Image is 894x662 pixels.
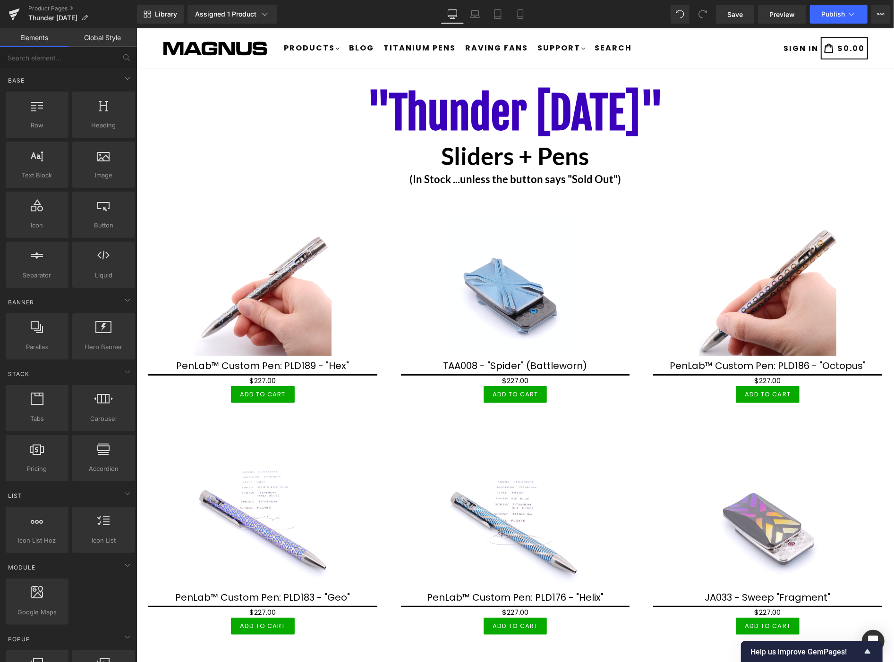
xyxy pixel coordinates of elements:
[671,5,690,24] button: Undo
[356,361,401,370] span: Add To Cart
[230,58,527,112] span: "Thunder [DATE]"
[441,5,464,24] a: Desktop
[75,464,132,474] span: Accordion
[509,5,532,24] a: Mobile
[75,342,132,352] span: Hero Banner
[273,144,485,157] strong: (In Stock ...unless the button says "Sold Out")
[599,358,663,375] button: Add To Cart
[701,14,728,25] span: $0.00
[608,361,654,370] span: Add To Cart
[75,536,132,545] span: Icon List
[533,332,729,343] a: PenLab™ Custom Pen: PLD186 - "Octopus"
[58,190,195,327] img: PenLab™ Custom Pen: PLD189 -
[693,5,712,24] button: Redo
[562,190,700,327] img: PenLab™ Custom Pen: PLD186 -
[599,589,663,606] button: Add To Cart
[347,589,410,606] button: Add To Cart
[9,342,66,352] span: Parallax
[750,646,873,657] button: Show survey - Help us improve GemPages!
[618,347,645,358] span: $227.00
[9,464,66,474] span: Pricing
[310,190,448,327] img: TAA008 -
[68,28,137,47] a: Global Style
[486,5,509,24] a: Tablet
[113,579,139,590] span: $227.00
[750,647,862,656] span: Help us improve GemPages!
[310,422,448,559] img: PenLab™ Custom Pen: PLD176 -
[290,563,467,575] a: PenLab™ Custom Pen: PLD176 - "Helix"
[75,120,132,130] span: Heading
[684,8,732,32] a: $0.00
[113,347,139,358] span: $227.00
[7,298,35,307] span: Banner
[618,579,645,590] span: $227.00
[58,422,195,559] img: PenLab™ Custom Pen: PLD183 -
[40,332,213,343] a: PenLab™ Custom Pen: PLD189 - "Hex"
[28,5,137,12] a: Product Pages
[9,120,66,130] span: Row
[307,332,451,343] a: TAA008 - "Spider" (Battleworn)
[608,593,654,602] span: Add To Cart
[7,491,23,500] span: List
[155,10,177,18] span: Library
[9,170,66,180] span: Text Block
[347,358,410,375] button: Add To Cart
[758,5,806,24] a: Preview
[7,635,31,644] span: Popup
[769,9,795,19] span: Preview
[94,589,158,606] button: Add To Cart
[727,9,743,19] span: Save
[9,607,66,617] span: Google Maps
[569,563,694,575] a: JA033 - Sweep "Fragment"
[75,414,132,424] span: Carousel
[366,347,392,358] span: $227.00
[9,270,66,280] span: Separator
[562,422,700,559] img: JA033 - Sweep
[103,593,149,602] span: Add To Cart
[7,563,36,572] span: Module
[305,113,453,142] b: Sliders + Pens
[28,14,77,22] span: Thunder [DATE]
[137,5,184,24] a: New Library
[871,5,890,24] button: More
[26,10,132,29] img: Magnus Store
[7,369,30,378] span: Stack
[810,5,868,24] button: Publish
[9,536,66,545] span: Icon List Hoz
[9,220,66,230] span: Icon
[366,579,392,590] span: $227.00
[821,10,845,18] span: Publish
[39,563,213,575] a: PenLab™ Custom Pen: PLD183 - "Geo"
[195,9,270,19] div: Assigned 1 Product
[75,220,132,230] span: Button
[356,593,401,602] span: Add To Cart
[647,14,682,25] span: SIGN IN
[75,170,132,180] span: Image
[94,358,158,375] button: Add To Cart
[862,630,885,653] div: Open Intercom Messenger
[647,14,682,26] a: SIGN IN
[103,361,149,370] span: Add To Cart
[464,5,486,24] a: Laptop
[75,270,132,280] span: Liquid
[7,76,26,85] span: Base
[9,414,66,424] span: Tabs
